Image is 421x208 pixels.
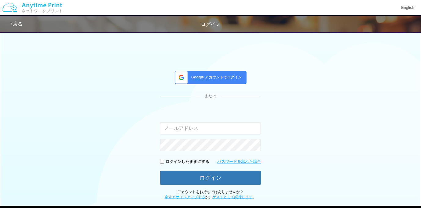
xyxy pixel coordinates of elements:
span: か、 。 [165,195,256,199]
a: 戻る [11,21,23,27]
a: パスワードを忘れた場合 [217,159,261,165]
input: メールアドレス [160,122,261,134]
span: ログイン [201,22,220,27]
button: ログイン [160,171,261,185]
p: アカウントをお持ちではありませんか？ [160,189,261,200]
a: 今すぐサインアップする [165,195,205,199]
div: または [160,93,261,99]
p: ログインしたままにする [166,159,209,165]
span: Google アカウントでログイン [189,75,242,80]
a: ゲストとして続行します [212,195,253,199]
